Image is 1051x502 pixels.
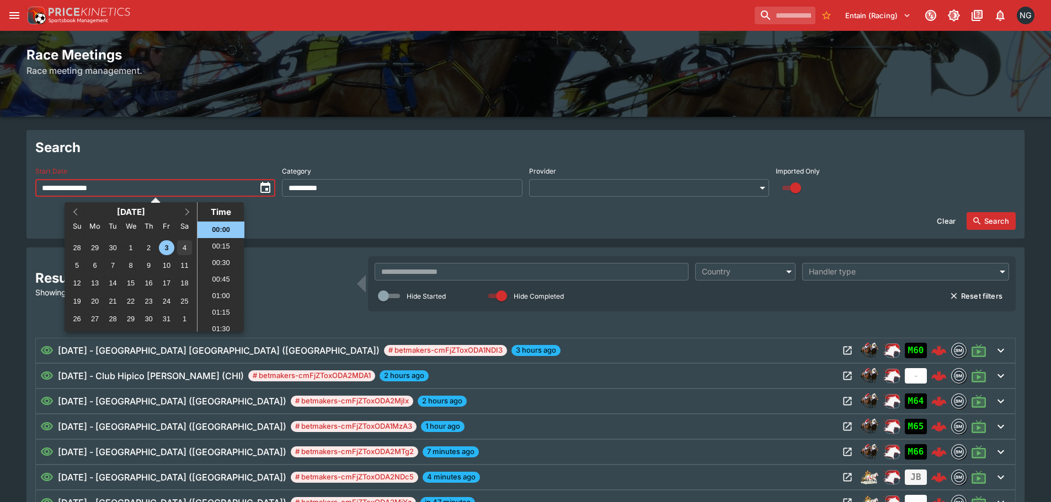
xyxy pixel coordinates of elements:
div: Monday [88,219,103,234]
div: Imported to Jetbet as OPEN [905,419,927,434]
ul: Time [198,222,244,332]
span: 2 hours ago [380,370,429,381]
div: ParallelRacing Handler [883,342,900,359]
img: logo-cerberus--red.svg [931,393,947,409]
input: search [755,7,815,24]
div: Time [200,207,241,217]
li: 00:45 [198,271,244,288]
div: Choose Saturday, October 25th, 2025 [177,294,192,309]
span: 7 minutes ago [423,446,479,457]
div: Choose Tuesday, October 28th, 2025 [105,311,120,326]
button: Open Meeting [839,342,856,359]
div: Choose Sunday, October 5th, 2025 [70,258,84,273]
div: Choose Friday, October 3rd, 2025 [159,240,174,255]
svg: Live [971,444,986,460]
div: Wednesday [123,219,138,234]
div: Country [702,266,778,277]
div: Choose Sunday, October 19th, 2025 [70,294,84,309]
div: Choose Wednesday, October 1st, 2025 [123,240,138,255]
button: Open Meeting [839,367,856,385]
div: Choose Tuesday, October 14th, 2025 [105,276,120,290]
div: betmakers [951,419,967,434]
div: Choose Saturday, October 11th, 2025 [177,258,192,273]
span: # betmakers-cmFjZToxODA2MjIx [291,396,413,407]
h6: [DATE] - [GEOGRAPHIC_DATA] ([GEOGRAPHIC_DATA]) [58,471,286,484]
button: open drawer [4,6,24,25]
span: 1 hour ago [421,421,465,432]
div: betmakers [951,393,967,409]
div: Choose Monday, October 13th, 2025 [88,276,103,290]
svg: Live [971,393,986,409]
div: Imported to Jetbet as OPEN [905,393,927,409]
button: Open Meeting [839,392,856,410]
div: Choose Saturday, October 4th, 2025 [177,240,192,255]
button: No Bookmarks [818,7,835,24]
div: Choose Date and Time [65,202,244,332]
button: Toggle light/dark mode [944,6,964,25]
div: Choose Sunday, October 26th, 2025 [70,311,84,326]
button: Clear [930,212,962,230]
li: 01:15 [198,304,244,321]
svg: Visible [40,420,54,433]
div: Choose Thursday, October 23rd, 2025 [141,294,156,309]
img: racing.png [883,443,900,461]
img: betmakers.png [952,394,966,408]
p: Start Date [35,166,67,176]
span: # betmakers-cmFjZToxODA2MTg2 [291,446,418,457]
button: Reset filters [943,287,1009,305]
div: horse_racing [861,367,878,385]
button: Open Meeting [839,443,856,461]
button: Open Meeting [839,468,856,486]
div: Thursday [141,219,156,234]
div: betmakers [951,444,967,460]
div: Tuesday [105,219,120,234]
span: # betmakers-cmFjZToxODA2NDc5 [291,472,418,483]
img: racing.png [883,392,900,410]
li: 00:00 [198,222,244,238]
img: PriceKinetics Logo [24,4,46,26]
li: 01:00 [198,288,244,304]
div: harness_racing [861,468,878,486]
img: horse_racing.png [861,418,878,435]
div: betmakers [951,343,967,358]
img: betmakers.png [952,470,966,484]
span: 3 hours ago [511,345,561,356]
li: 01:30 [198,321,244,337]
h6: [DATE] - [GEOGRAPHIC_DATA] [GEOGRAPHIC_DATA] ([GEOGRAPHIC_DATA]) [58,344,380,357]
h6: [DATE] - [GEOGRAPHIC_DATA] ([GEOGRAPHIC_DATA]) [58,445,286,458]
div: horse_racing [861,342,878,359]
div: Choose Thursday, October 2nd, 2025 [141,240,156,255]
span: 4 minutes ago [423,472,480,483]
div: betmakers [951,368,967,384]
div: Choose Wednesday, October 8th, 2025 [123,258,138,273]
div: Choose Friday, October 24th, 2025 [159,294,174,309]
div: Choose Monday, September 29th, 2025 [88,240,103,255]
button: Notifications [990,6,1010,25]
img: horse_racing.png [861,443,878,461]
p: Hide Started [407,292,446,301]
h2: Search [35,139,1016,156]
div: Choose Thursday, October 9th, 2025 [141,258,156,273]
div: horse_racing [861,418,878,435]
div: Choose Monday, October 27th, 2025 [88,311,103,326]
svg: Visible [40,395,54,408]
img: horse_racing.png [861,392,878,410]
img: betmakers.png [952,343,966,358]
div: Friday [159,219,174,234]
button: Nick Goss [1013,3,1038,28]
h2: Race Meetings [26,46,1025,63]
div: Choose Wednesday, October 22nd, 2025 [123,294,138,309]
p: Hide Completed [514,292,564,301]
img: horse_racing.png [861,342,878,359]
div: Choose Friday, October 10th, 2025 [159,258,174,273]
svg: Live [971,343,986,358]
div: Choose Tuesday, October 21st, 2025 [105,294,120,309]
div: ParallelRacing Handler [883,367,900,385]
img: racing.png [883,418,900,435]
button: Open Meeting [839,418,856,435]
span: 2 hours ago [418,396,467,407]
h6: [DATE] - [GEOGRAPHIC_DATA] ([GEOGRAPHIC_DATA]) [58,395,286,408]
svg: Live [971,469,986,485]
img: logo-cerberus--red.svg [931,368,947,384]
span: # betmakers-cmFjZToxODA1MzA3 [291,421,417,432]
